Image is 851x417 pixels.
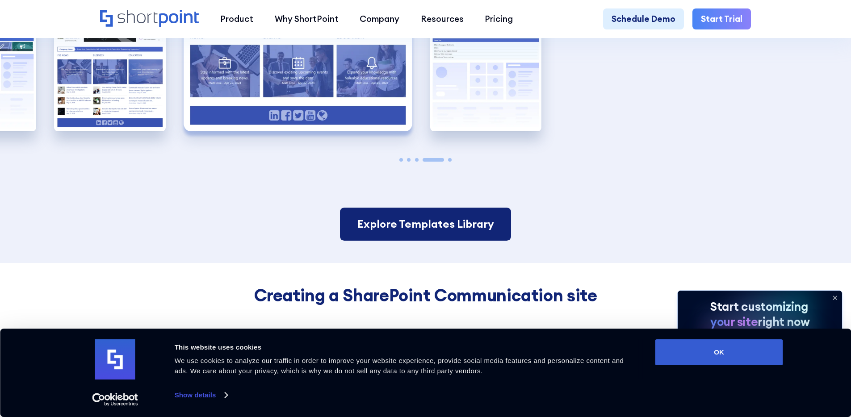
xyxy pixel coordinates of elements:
[692,8,751,30] a: Start Trial
[415,158,419,162] span: Go to slide 3
[264,8,349,30] a: Why ShortPoint
[423,158,444,162] span: Go to slide 4
[186,285,665,305] h4: Creating a SharePoint Communication site
[399,158,403,162] span: Go to slide 1
[95,339,135,379] img: logo
[349,8,410,30] a: Company
[360,13,399,25] div: Company
[210,8,264,30] a: Product
[474,8,524,30] a: Pricing
[220,13,253,25] div: Product
[175,342,635,353] div: This website uses cookies
[485,13,513,25] div: Pricing
[76,393,154,406] a: Usercentrics Cookiebot - opens in a new window
[603,8,684,30] a: Schedule Demo
[175,357,624,375] span: We use cookies to analyze our traffic in order to improve your website experience, provide social...
[448,158,452,162] span: Go to slide 5
[655,339,783,365] button: OK
[340,208,511,241] a: Explore Templates Library
[100,10,199,28] a: Home
[275,13,339,25] div: Why ShortPoint
[175,388,227,402] a: Show details
[410,8,474,30] a: Resources
[421,13,464,25] div: Resources
[407,158,411,162] span: Go to slide 2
